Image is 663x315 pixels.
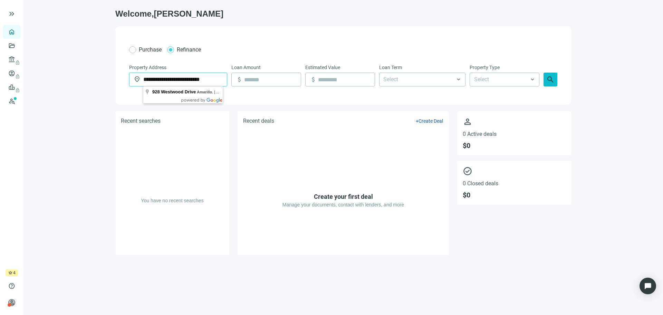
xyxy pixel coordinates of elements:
span: 0 Closed deals [463,180,566,187]
span: attach_money [236,76,243,83]
div: Open Intercom Messenger [640,278,656,294]
span: 928 [152,89,160,94]
span: person [463,117,566,127]
span: Manage your documents, contact with lenders, and more [282,202,404,207]
span: check_circle [463,166,566,176]
span: 0 Active deals [463,131,566,137]
span: Loan Amount [231,64,261,71]
span: search [546,75,555,84]
span: 4 [13,269,16,276]
span: attach_money [310,76,317,83]
span: Loan Term [379,64,402,71]
h5: Recent searches [121,117,161,125]
span: Create Deal [419,118,443,124]
span: Amarillo [197,90,212,94]
span: Refinance [177,46,201,53]
h1: Welcome, [PERSON_NAME] [115,8,571,19]
span: + [416,118,419,124]
span: You have no recent searches [141,198,204,203]
span: Westwood Drive [161,89,196,94]
span: help [8,282,15,289]
span: Property Address [129,64,166,71]
span: person [8,299,15,306]
span: Purchase [139,46,162,53]
span: Property Type [470,64,500,71]
button: +Create Deal [415,118,443,124]
span: $ 0 [463,191,566,199]
span: crown [8,271,12,275]
span: $ 0 [463,141,566,150]
span: , [GEOGRAPHIC_DATA], [GEOGRAPHIC_DATA] [197,90,295,94]
button: keyboard_double_arrow_right [8,10,16,18]
h5: Create your first deal [282,193,404,201]
h5: Recent deals [243,117,274,125]
span: location_on [134,76,141,83]
button: search [544,73,557,86]
span: Estimated Value [305,64,340,71]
